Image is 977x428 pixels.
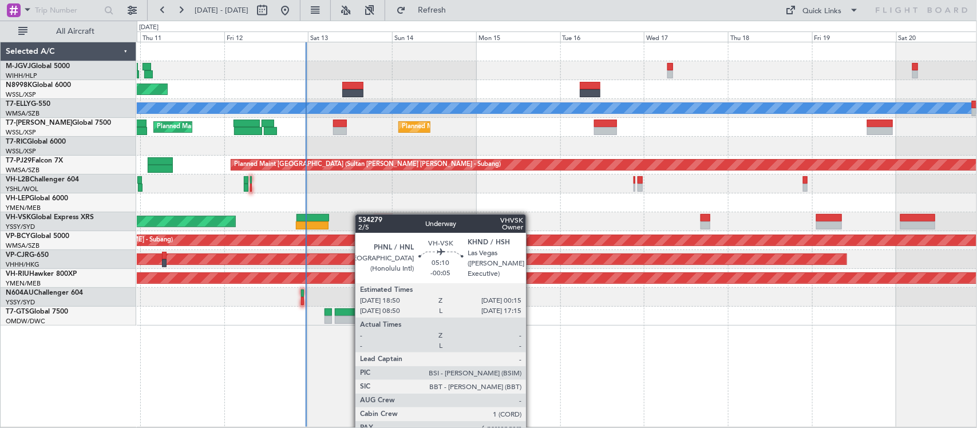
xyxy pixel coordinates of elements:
span: All Aircraft [30,27,121,35]
div: Planned Maint Dubai (Al Maktoum Intl) [157,118,270,136]
div: Thu 18 [728,31,812,42]
a: WIHH/HLP [6,72,37,80]
div: Wed 17 [644,31,728,42]
div: Fri 12 [224,31,308,42]
a: YMEN/MEB [6,204,41,212]
div: Fri 19 [812,31,896,42]
span: VH-LEP [6,195,29,202]
a: VH-VSKGlobal Express XRS [6,214,94,221]
a: WSSL/XSP [6,128,36,137]
div: Mon 15 [476,31,560,42]
div: Tue 16 [560,31,644,42]
span: VH-VSK [6,214,31,221]
input: Trip Number [35,2,101,19]
button: Quick Links [780,1,865,19]
span: VP-BCY [6,233,30,240]
div: Sat 13 [308,31,392,42]
span: T7-ELLY [6,101,31,108]
div: Sun 14 [392,31,476,42]
span: VP-CJR [6,252,29,259]
a: T7-ELLYG-550 [6,101,50,108]
a: VH-L2BChallenger 604 [6,176,79,183]
a: T7-RICGlobal 6000 [6,138,66,145]
a: YMEN/MEB [6,279,41,288]
span: T7-GTS [6,308,29,315]
a: WMSA/SZB [6,166,39,175]
a: WMSA/SZB [6,109,39,118]
span: M-JGVJ [6,63,31,70]
div: Planned Maint [GEOGRAPHIC_DATA] (Sultan [PERSON_NAME] [PERSON_NAME] - Subang) [234,156,501,173]
div: Quick Links [803,6,842,17]
span: [DATE] - [DATE] [195,5,248,15]
span: N8998K [6,82,32,89]
span: N604AU [6,290,34,296]
a: VP-CJRG-650 [6,252,49,259]
a: YSHL/WOL [6,185,38,193]
a: N604AUChallenger 604 [6,290,83,296]
span: T7-RIC [6,138,27,145]
span: Refresh [408,6,456,14]
a: T7-PJ29Falcon 7X [6,157,63,164]
a: T7-GTSGlobal 7500 [6,308,68,315]
a: N8998KGlobal 6000 [6,82,71,89]
span: VH-L2B [6,176,30,183]
a: WMSA/SZB [6,241,39,250]
a: WSSL/XSP [6,147,36,156]
a: WSSL/XSP [6,90,36,99]
div: [DATE] [139,23,159,33]
a: VH-RIUHawker 800XP [6,271,77,278]
button: Refresh [391,1,460,19]
a: VP-BCYGlobal 5000 [6,233,69,240]
span: T7-PJ29 [6,157,31,164]
a: T7-[PERSON_NAME]Global 7500 [6,120,111,126]
a: VHHH/HKG [6,260,39,269]
a: OMDW/DWC [6,317,45,326]
button: All Aircraft [13,22,124,41]
a: M-JGVJGlobal 5000 [6,63,70,70]
div: Planned Maint [GEOGRAPHIC_DATA] (Seletar) [402,118,536,136]
div: Thu 11 [140,31,224,42]
span: VH-RIU [6,271,29,278]
a: YSSY/SYD [6,298,35,307]
a: YSSY/SYD [6,223,35,231]
a: VH-LEPGlobal 6000 [6,195,68,202]
span: T7-[PERSON_NAME] [6,120,72,126]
